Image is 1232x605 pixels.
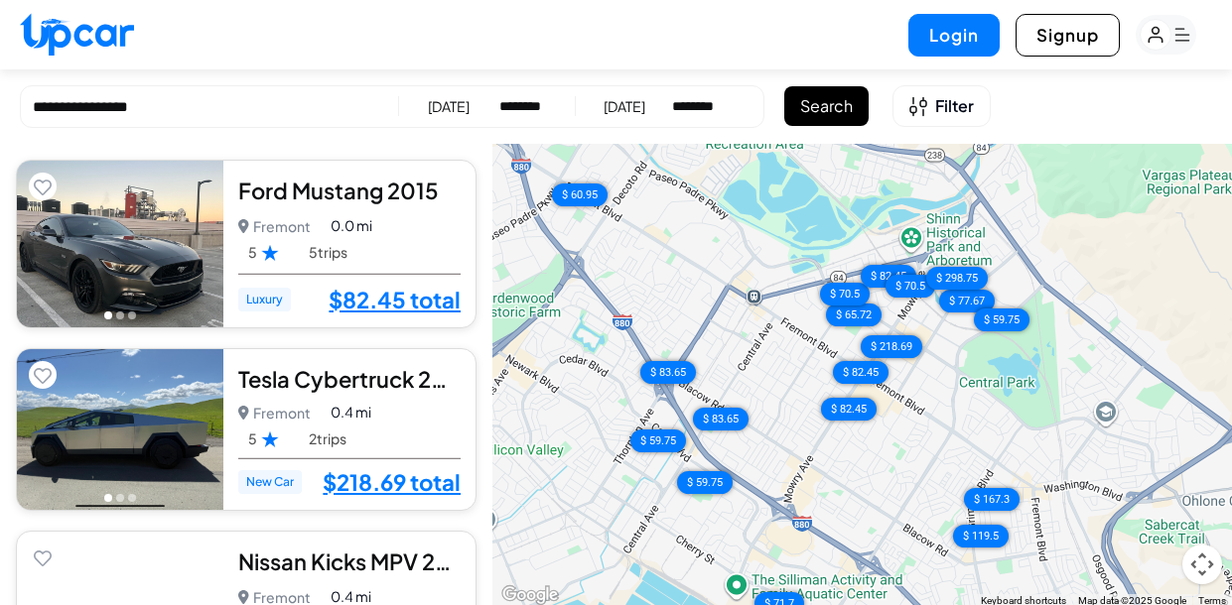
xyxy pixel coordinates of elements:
[784,86,869,126] button: Search
[29,173,57,200] button: Add to favorites
[1182,544,1222,584] button: Map camera controls
[323,469,461,495] a: $218.69 total
[693,408,749,430] div: $ 83.65
[892,85,991,127] button: Open filters
[17,161,223,327] img: Car Image
[309,244,347,261] span: 5 trips
[238,212,311,240] p: Fremont
[833,360,889,383] div: $ 82.45
[953,524,1009,546] div: $ 119.5
[248,430,279,447] span: 5
[1016,14,1120,57] button: Signup
[309,430,346,447] span: 2 trips
[238,399,311,426] p: Fremont
[116,494,124,502] button: Go to photo 2
[604,96,645,116] div: [DATE]
[552,182,608,205] div: $ 60.95
[630,428,686,451] div: $ 59.75
[17,349,223,510] img: Car Image
[329,287,461,312] a: $82.45 total
[104,311,112,319] button: Go to photo 1
[926,267,988,290] div: $ 298.75
[128,311,136,319] button: Go to photo 3
[820,283,870,305] div: $ 70.5
[939,290,995,312] div: $ 77.67
[935,94,974,118] span: Filter
[974,307,1029,330] div: $ 59.75
[128,494,136,502] button: Go to photo 3
[29,361,57,389] button: Add to favorites
[885,275,934,298] div: $ 70.5
[428,96,470,116] div: [DATE]
[861,335,922,358] div: $ 218.69
[261,244,279,261] img: Star Rating
[238,546,461,576] div: Nissan Kicks MPV 2025
[331,402,371,423] span: 0.4 mi
[29,544,57,571] button: Add to favorites
[908,14,1000,57] button: Login
[248,244,279,261] span: 5
[820,397,876,420] div: $ 82.45
[116,311,124,319] button: Go to photo 2
[104,494,112,502] button: Go to photo 1
[238,364,461,394] div: Tesla Cybertruck 2024
[640,360,696,383] div: $ 83.65
[826,302,882,325] div: $ 65.72
[677,471,733,494] div: $ 59.75
[964,487,1020,510] div: $ 167.3
[238,470,302,494] span: New Car
[238,288,291,311] span: Luxury
[238,176,461,205] div: Ford Mustang 2015
[261,430,279,447] img: Star Rating
[331,215,372,236] span: 0.0 mi
[20,13,134,56] img: Upcar Logo
[861,264,916,287] div: $ 82.45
